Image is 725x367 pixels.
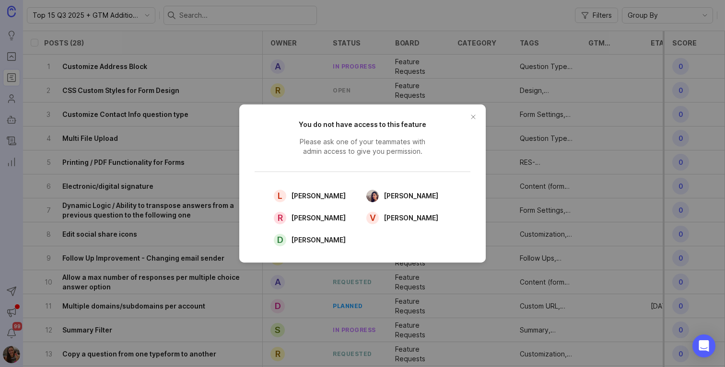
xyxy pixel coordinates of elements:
[466,109,481,125] button: close button
[291,120,434,129] h2: You do not have access to this feature
[291,137,434,156] span: Please ask one of your teammates with admin access to give you permission.
[362,209,449,227] a: V[PERSON_NAME]
[366,212,379,224] div: V
[384,213,438,223] span: [PERSON_NAME]
[274,234,286,246] div: D
[270,231,357,249] a: D[PERSON_NAME]
[270,187,357,205] a: L[PERSON_NAME]
[291,235,346,245] span: [PERSON_NAME]
[291,191,346,201] span: [PERSON_NAME]
[270,209,357,227] a: R[PERSON_NAME]
[362,187,449,205] a: Leigh Smith[PERSON_NAME]
[366,190,379,202] img: Leigh Smith
[692,334,715,357] div: Open Intercom Messenger
[384,191,438,201] span: [PERSON_NAME]
[291,213,346,223] span: [PERSON_NAME]
[274,212,286,224] div: R
[274,190,286,202] div: L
